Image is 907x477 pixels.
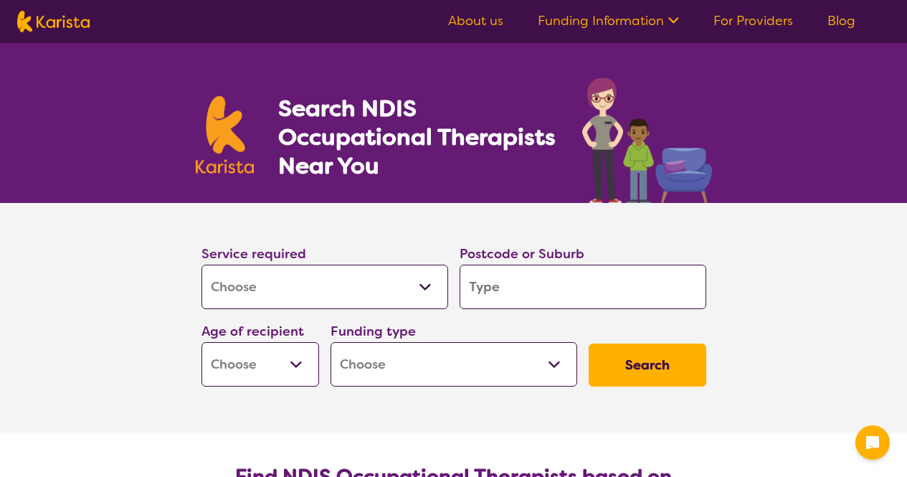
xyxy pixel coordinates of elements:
[17,11,90,32] img: Karista logo
[196,96,255,174] img: Karista logo
[201,245,306,263] label: Service required
[278,94,557,180] h1: Search NDIS Occupational Therapists Near You
[538,12,679,29] a: Funding Information
[713,12,793,29] a: For Providers
[331,323,416,340] label: Funding type
[201,323,304,340] label: Age of recipient
[589,344,706,387] button: Search
[448,12,503,29] a: About us
[582,77,712,203] img: occupational-therapy
[460,265,706,309] input: Type
[827,12,855,29] a: Blog
[460,245,584,263] label: Postcode or Suburb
